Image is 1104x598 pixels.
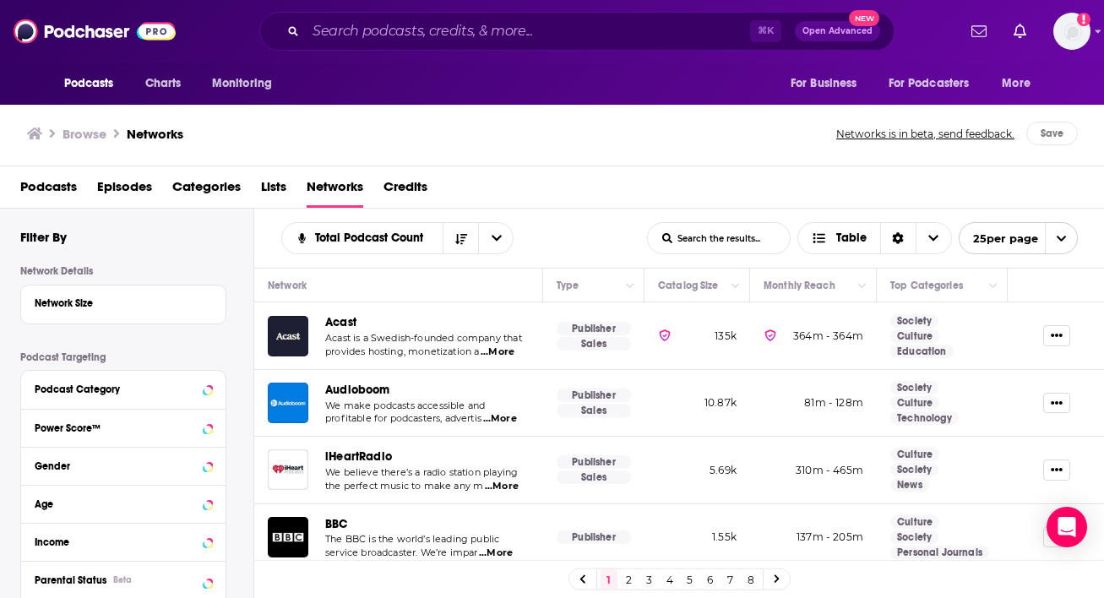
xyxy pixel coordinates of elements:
a: Charts [134,68,192,100]
p: Publisher [557,530,631,544]
span: iHeartRadio [325,449,392,464]
a: Show notifications dropdown [1007,17,1033,46]
span: 1.55k [712,530,737,543]
a: Society [890,314,938,328]
a: Culture [890,396,939,410]
img: Podchaser - Follow, Share and Rate Podcasts [14,15,176,47]
span: service broadcaster. We’re impar [325,546,477,558]
p: 137m - 205m [764,530,863,544]
button: open menu [200,68,294,100]
button: Power Score™ [35,416,212,438]
span: 25 per page [960,226,1038,252]
a: Acast [268,316,308,356]
p: 81m - 128m [764,395,863,410]
a: Personal Journals [890,546,989,559]
span: Charts [145,72,182,95]
span: New [849,10,879,26]
a: 6 [702,569,719,590]
button: Open AdvancedNew [795,21,880,41]
a: Lists [261,173,286,208]
button: Show More Button [1043,526,1070,546]
p: 364m - 364m [777,329,863,343]
div: Type [557,275,580,296]
a: News [890,478,929,492]
span: Total Podcast Count [315,232,429,244]
span: For Business [791,72,857,95]
a: BBC [325,517,348,531]
a: Podcasts [20,173,77,208]
a: Credits [383,173,427,208]
button: open menu [878,68,994,100]
p: Podcast Targeting [20,351,226,363]
div: Monthly Reach [764,275,835,296]
span: provides hosting, monetization a [325,345,479,357]
button: open menu [478,223,514,253]
button: open menu [281,232,443,244]
a: Society [890,463,938,476]
span: For Podcasters [889,72,970,95]
p: Publisher [557,455,631,469]
button: Parental StatusBeta [35,568,212,590]
h2: Filter By [20,229,67,245]
img: Audioboom [268,383,308,423]
h3: Browse [63,126,106,142]
a: 3 [641,569,658,590]
a: 4 [661,569,678,590]
a: Technology [890,411,959,425]
a: Audioboom [325,383,390,397]
img: BBC [268,517,308,557]
button: Save [1026,122,1078,145]
div: Network Size [35,297,201,309]
a: Show notifications dropdown [965,17,993,46]
p: Sales [557,404,631,417]
span: We believe there’s a radio station playing [325,466,518,478]
button: Choose View [797,222,952,254]
button: open menu [779,68,878,100]
a: Networks [307,173,363,208]
span: Logged in as k_murphy [1053,13,1090,50]
p: Publisher [557,389,631,402]
a: Episodes [97,173,152,208]
button: open menu [959,222,1078,254]
div: Catalog Size [658,275,719,296]
a: Culture [890,448,939,461]
p: Sales [557,470,631,484]
div: Sort Direction [880,223,916,253]
p: Sales [557,337,631,351]
div: Search podcasts, credits, & more... [259,12,895,51]
span: Acast is a Swedish-founded company that [325,332,522,344]
div: Open Intercom Messenger [1047,507,1087,547]
img: verified Badge [658,329,672,342]
button: Sort Direction [443,223,478,253]
p: Publisher [557,322,631,335]
button: Show More Button [1043,459,1070,480]
img: iHeartRadio [268,449,308,490]
a: Culture [890,329,939,343]
div: Podcast Category [35,383,198,395]
button: Column Actions [983,276,1003,296]
div: Age [35,498,198,510]
div: Top Categories [890,275,963,296]
button: Gender [35,454,212,476]
div: Beta [113,574,132,585]
a: Acast [325,315,356,329]
button: Column Actions [852,276,873,296]
button: Network Size [35,292,212,313]
div: Power Score™ [35,422,198,434]
span: ⌘ K [750,20,781,42]
button: Age [35,492,212,514]
span: profitable for podcasters, advertis [325,412,481,424]
div: Gender [35,460,198,472]
span: Table [836,232,867,244]
a: 7 [722,569,739,590]
span: Categories [172,173,241,208]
